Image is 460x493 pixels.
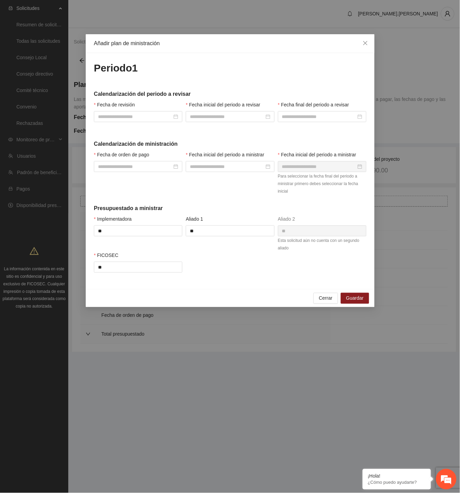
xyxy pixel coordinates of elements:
[94,215,132,223] label: Implementadora
[112,3,128,20] div: Minimizar ventana de chat en vivo
[319,295,332,302] span: Cerrar
[340,293,369,304] button: Guardar
[363,40,368,46] span: close
[94,251,119,259] label: FICOSEC
[356,34,375,53] button: Close
[40,91,94,160] span: Estamos en línea.
[190,163,264,170] input: Fecha inicial del periodo a ministrar
[98,163,172,170] input: Fecha de orden de pago
[190,113,264,120] input: Fecha inicial del periodo a revisar
[94,61,366,75] h2: Periodo 1
[282,113,356,120] input: Fecha final del periodo a revisar
[3,187,130,211] textarea: Escriba su mensaje y pulse “Intro”
[282,163,356,170] input: Fecha inicial del periodo a ministrar
[186,151,264,158] label: Fecha inicial del periodo a ministrar
[94,40,366,47] div: Añadir plan de ministración
[186,101,260,108] label: Fecha inicial del periodo a revisar
[94,262,182,272] input: FICOSEC
[346,295,363,302] span: Guardar
[278,238,359,250] span: Esta solicitud aún no cuenta con un segundo aliado
[313,293,338,304] button: Cerrar
[36,35,115,44] div: Chatee con nosotros ahora
[94,151,149,158] label: Fecha de orden de pago
[368,480,426,485] p: ¿Cómo puedo ayudarte?
[278,215,295,223] span: Aliado 2
[94,204,366,212] h5: Presupuestado a ministrar
[278,101,349,108] label: Fecha final del periodo a revisar
[94,90,366,98] h5: Calendarización del periodo a revisar
[278,174,358,194] span: Para seleccionar la fecha final del periodo a ministrar primero debes seleccionar la fecha inicial
[94,226,182,236] input: Implementadora
[278,151,356,158] label: Fecha inicial del periodo a ministrar
[98,113,172,120] input: Fecha de revisión
[368,473,426,479] div: ¡Hola!
[186,215,203,223] span: Aliado 1
[94,101,135,108] label: Fecha de revisión
[94,140,366,148] h5: Calendarización de ministración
